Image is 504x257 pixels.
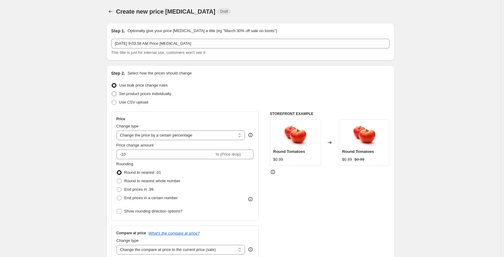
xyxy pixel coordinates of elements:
[354,157,365,163] strike: $0.99
[116,143,154,147] span: Price change amount
[127,28,277,34] p: Optionally give your price [MEDICAL_DATA] a title (eg "March 30% off sale on boots")
[247,246,254,252] div: help
[116,231,146,236] h3: Compare at price
[127,70,192,76] p: Select how the prices should change
[116,150,214,159] input: -15
[116,162,133,166] span: Rounding
[273,149,305,154] span: Round Tomatoes
[220,9,228,14] span: Draft
[283,123,307,147] img: Tomato_Round3_9af1bae9-0687-4969-8577-c1592369bced_80x.jpg
[116,124,139,128] span: Change type
[124,179,180,183] span: Round to nearest whole number
[124,209,183,213] span: Show rounding direction options?
[342,157,352,163] div: $0.89
[119,100,148,104] span: Use CSV upload
[111,28,125,34] h2: Step 1.
[247,132,254,138] div: help
[106,7,115,16] button: Price change jobs
[124,187,154,192] span: End prices in .99
[124,170,161,175] span: Round to nearest .01
[149,231,200,236] button: What's the compare at price?
[342,149,374,154] span: Round Tomatoes
[111,50,205,55] span: This title is just for internal use, customers won't see it
[352,123,376,147] img: Tomato_Round3_9af1bae9-0687-4969-8577-c1592369bced_80x.jpg
[116,238,139,243] span: Change type
[116,117,125,121] h3: Price
[124,196,178,200] span: End prices in a certain number
[119,91,171,96] span: Set product prices individually
[216,152,241,157] span: % (Price drop)
[111,39,390,48] input: 30% off holiday sale
[116,8,216,15] span: Create new price [MEDICAL_DATA]
[119,83,168,87] span: Use bulk price change rules
[273,157,283,163] div: $0.99
[270,111,390,116] h6: STOREFRONT EXAMPLE
[111,70,125,76] h2: Step 2.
